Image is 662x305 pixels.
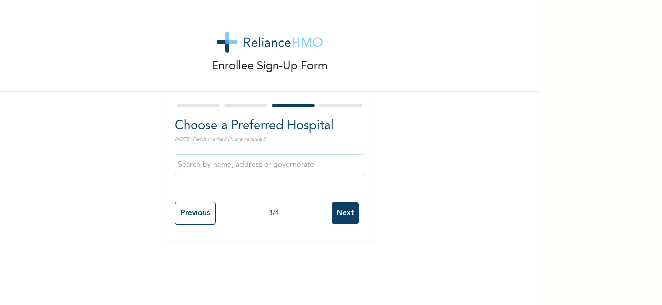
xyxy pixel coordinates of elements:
[175,154,364,175] input: Search by name, address or governorate
[212,58,328,75] p: Enrollee Sign-Up Form
[216,208,332,219] div: 3 / 4
[332,202,359,224] input: Next
[175,117,364,136] h2: Choose a Preferred Hospital
[217,32,323,53] img: logo
[175,136,364,144] p: NOTE: Fields marked (*) are required
[175,202,216,225] input: Previous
